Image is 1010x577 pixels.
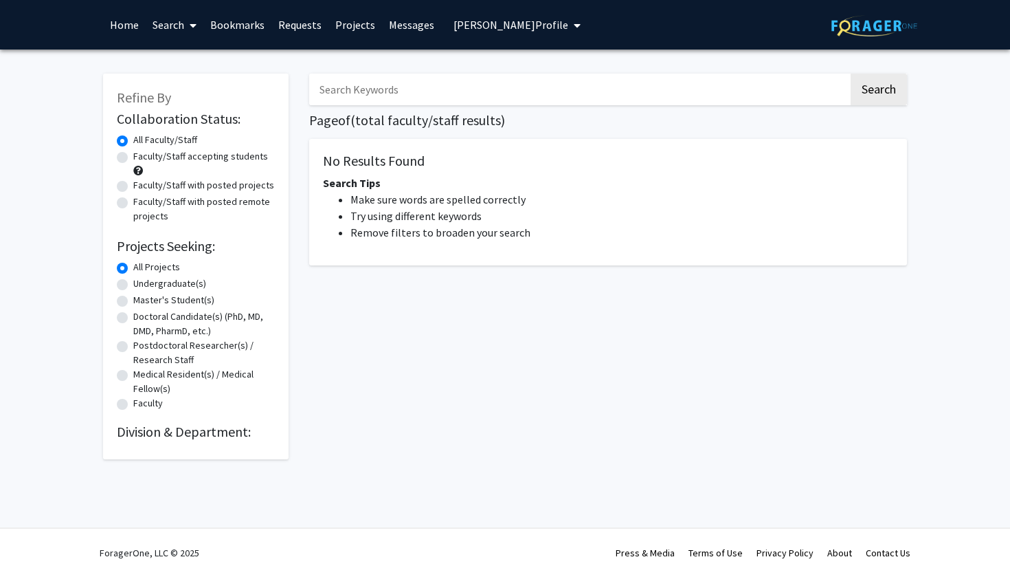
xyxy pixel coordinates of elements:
label: All Projects [133,260,180,274]
label: All Faculty/Staff [133,133,197,147]
h2: Projects Seeking: [117,238,275,254]
a: Search [146,1,203,49]
a: Requests [271,1,328,49]
span: Search Tips [323,176,381,190]
a: Home [103,1,146,49]
span: Refine By [117,89,171,106]
nav: Page navigation [309,279,907,311]
li: Remove filters to broaden your search [350,224,893,241]
a: Projects [328,1,382,49]
label: Faculty/Staff with posted projects [133,178,274,193]
label: Doctoral Candidate(s) (PhD, MD, DMD, PharmD, etc.) [133,309,275,338]
a: About [827,547,852,559]
a: Terms of Use [688,547,743,559]
h5: No Results Found [323,153,893,169]
label: Faculty/Staff with posted remote projects [133,195,275,224]
span: [PERSON_NAME] Profile [453,18,568,32]
a: Bookmarks [203,1,271,49]
input: Search Keywords [309,74,849,105]
button: Search [851,74,907,105]
a: Privacy Policy [756,547,813,559]
label: Undergraduate(s) [133,276,206,291]
label: Faculty/Staff accepting students [133,149,268,164]
div: ForagerOne, LLC © 2025 [100,529,199,577]
a: Press & Media [616,547,675,559]
h2: Division & Department: [117,424,275,440]
label: Medical Resident(s) / Medical Fellow(s) [133,367,275,396]
label: Faculty [133,396,163,411]
h2: Collaboration Status: [117,111,275,127]
a: Messages [382,1,441,49]
a: Contact Us [866,547,910,559]
label: Master's Student(s) [133,293,214,307]
img: ForagerOne Logo [831,15,917,36]
li: Make sure words are spelled correctly [350,191,893,208]
li: Try using different keywords [350,208,893,224]
h1: Page of ( total faculty/staff results) [309,112,907,129]
label: Postdoctoral Researcher(s) / Research Staff [133,338,275,367]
